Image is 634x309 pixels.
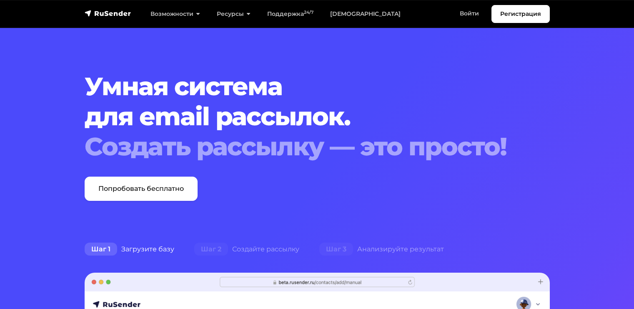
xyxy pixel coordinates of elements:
img: RuSender [85,9,131,18]
div: Создать рассылку — это просто! [85,132,510,162]
span: Шаг 1 [85,243,117,256]
div: Создайте рассылку [184,241,309,258]
a: Регистрация [491,5,550,23]
span: Шаг 3 [319,243,353,256]
span: Шаг 2 [194,243,228,256]
a: [DEMOGRAPHIC_DATA] [322,5,409,23]
a: Войти [451,5,487,22]
h1: Умная система для email рассылок. [85,71,510,162]
sup: 24/7 [304,10,313,15]
a: Ресурсы [208,5,259,23]
div: Загрузите базу [75,241,184,258]
a: Поддержка24/7 [259,5,322,23]
div: Анализируйте результат [309,241,454,258]
a: Возможности [142,5,208,23]
a: Попробовать бесплатно [85,177,198,201]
